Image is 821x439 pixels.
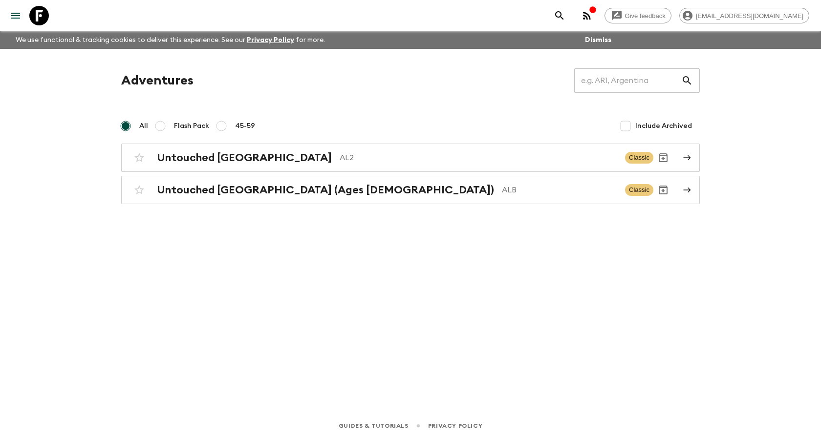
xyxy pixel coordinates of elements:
span: Classic [625,184,653,196]
button: search adventures [550,6,569,25]
input: e.g. AR1, Argentina [574,67,681,94]
a: Untouched [GEOGRAPHIC_DATA]AL2ClassicArchive [121,144,700,172]
a: Privacy Policy [247,37,294,43]
button: Archive [653,148,673,167]
span: All [139,121,148,131]
p: ALB [502,184,617,196]
button: Dismiss [583,33,614,47]
p: We use functional & tracking cookies to deliver this experience. See our for more. [12,31,329,49]
span: Include Archived [635,121,692,131]
h2: Untouched [GEOGRAPHIC_DATA] (Ages [DEMOGRAPHIC_DATA]) [157,184,494,196]
span: Give feedback [620,12,671,20]
a: Give feedback [605,8,671,23]
div: [EMAIL_ADDRESS][DOMAIN_NAME] [679,8,809,23]
span: Flash Pack [174,121,209,131]
h1: Adventures [121,71,194,90]
h2: Untouched [GEOGRAPHIC_DATA] [157,151,332,164]
button: menu [6,6,25,25]
a: Untouched [GEOGRAPHIC_DATA] (Ages [DEMOGRAPHIC_DATA])ALBClassicArchive [121,176,700,204]
button: Archive [653,180,673,200]
span: [EMAIL_ADDRESS][DOMAIN_NAME] [691,12,809,20]
a: Guides & Tutorials [339,420,409,431]
p: AL2 [340,152,617,164]
span: Classic [625,152,653,164]
span: 45-59 [235,121,255,131]
a: Privacy Policy [428,420,482,431]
